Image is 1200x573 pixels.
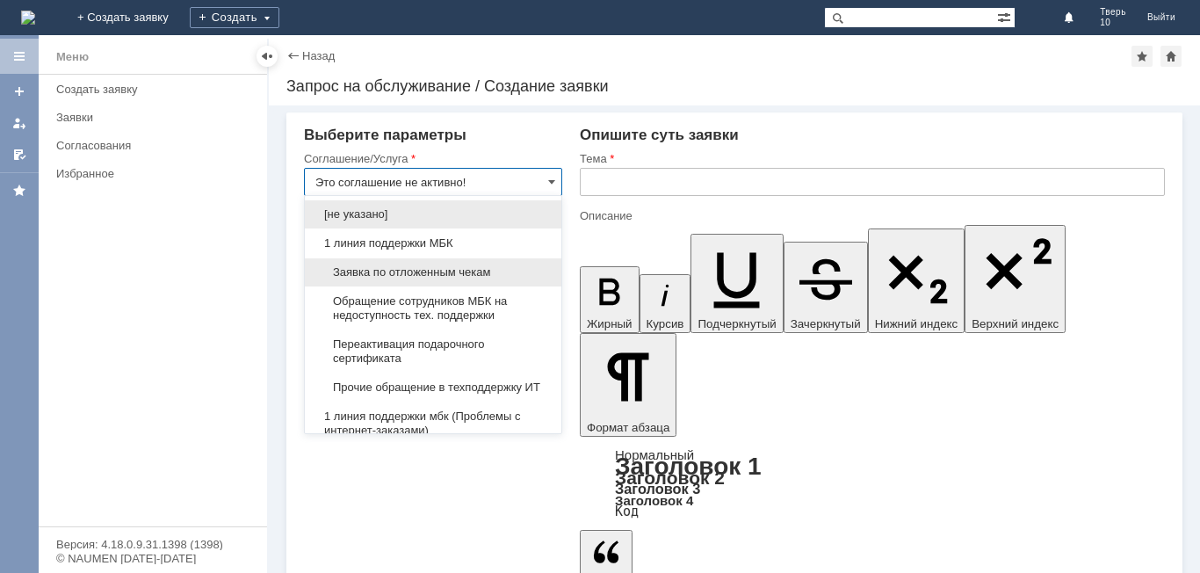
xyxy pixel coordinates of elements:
[304,127,466,143] span: Выберите параметры
[1160,46,1182,67] div: Сделать домашней страницей
[791,317,861,330] span: Зачеркнутый
[868,228,965,333] button: Нижний индекс
[5,77,33,105] a: Создать заявку
[56,111,257,124] div: Заявки
[56,139,257,152] div: Согласования
[965,225,1066,333] button: Верхний индекс
[21,11,35,25] a: Перейти на домашнюю страницу
[875,317,958,330] span: Нижний индекс
[315,337,551,366] span: Переактивация подарочного сертификата
[615,468,725,488] a: Заголовок 2
[302,49,335,62] a: Назад
[1131,46,1153,67] div: Добавить в избранное
[1100,18,1126,28] span: 10
[1100,7,1126,18] span: Тверь
[304,153,559,164] div: Соглашение/Услуга
[690,234,783,333] button: Подчеркнутый
[647,317,684,330] span: Курсив
[615,504,639,519] a: Код
[640,274,691,333] button: Курсив
[56,47,89,68] div: Меню
[315,381,551,395] span: Прочие обращение в техподдержку ИТ
[580,266,640,333] button: Жирный
[315,410,551,438] span: 1 линия поддержки мбк (Проблемы с интернет-заказами)
[580,333,676,437] button: Формат абзаца
[49,76,264,103] a: Создать заявку
[784,242,868,333] button: Зачеркнутый
[56,167,237,180] div: Избранное
[997,8,1015,25] span: Расширенный поиск
[315,265,551,279] span: Заявка по отложенным чекам
[580,210,1161,221] div: Описание
[587,317,633,330] span: Жирный
[615,453,762,480] a: Заголовок 1
[615,481,700,497] a: Заголовок 3
[315,294,551,323] span: Обращение сотрудников МБК на недоступность тех. поддержки
[56,553,249,564] div: © NAUMEN [DATE]-[DATE]
[21,11,35,25] img: logo
[190,7,279,28] div: Создать
[49,132,264,159] a: Согласования
[615,493,693,508] a: Заголовок 4
[56,83,257,96] div: Создать заявку
[580,449,1165,518] div: Формат абзаца
[56,539,249,550] div: Версия: 4.18.0.9.31.1398 (1398)
[5,109,33,137] a: Мои заявки
[257,46,278,67] div: Скрыть меню
[5,141,33,169] a: Мои согласования
[580,153,1161,164] div: Тема
[286,77,1182,95] div: Запрос на обслуживание / Создание заявки
[972,317,1059,330] span: Верхний индекс
[49,104,264,131] a: Заявки
[587,421,669,434] span: Формат абзаца
[580,127,739,143] span: Опишите суть заявки
[698,317,776,330] span: Подчеркнутый
[615,447,694,462] a: Нормальный
[315,207,551,221] span: [не указано]
[315,236,551,250] span: 1 линия поддержки МБК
